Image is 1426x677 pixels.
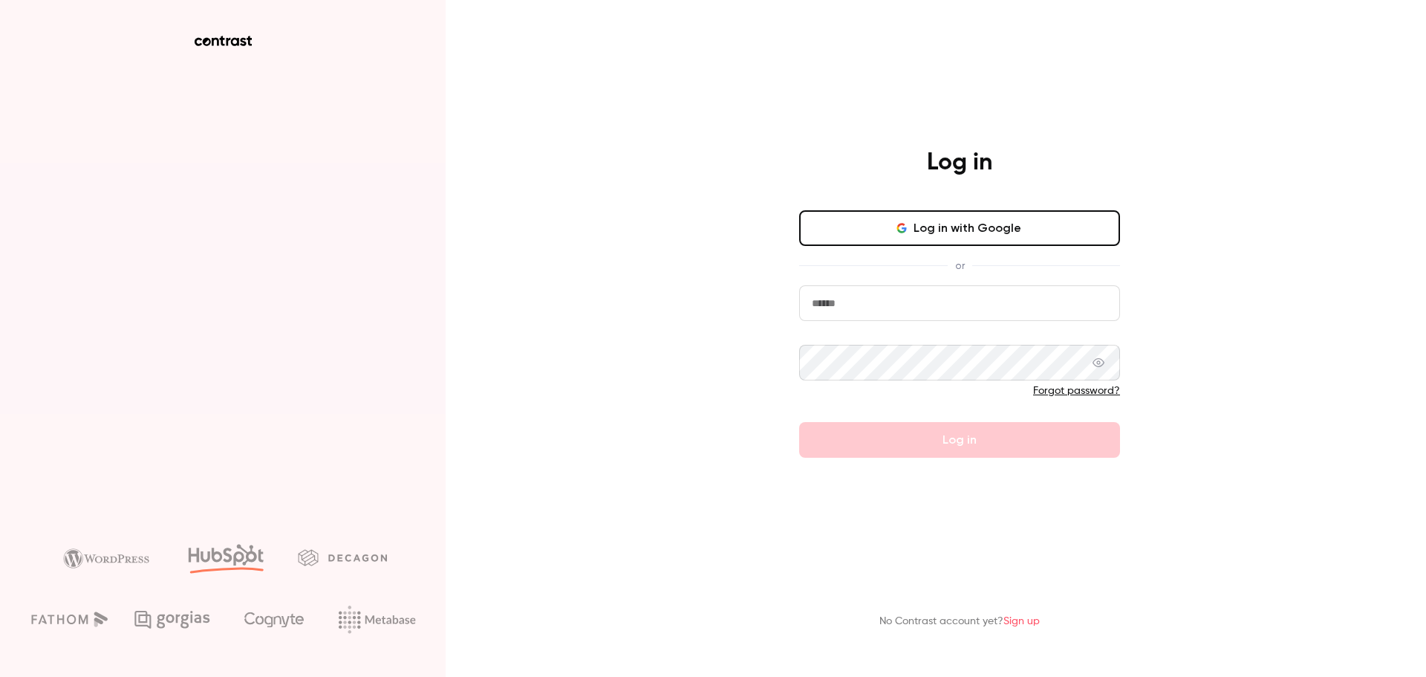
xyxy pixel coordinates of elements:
[927,148,992,178] h4: Log in
[1033,386,1120,396] a: Forgot password?
[879,614,1040,629] p: No Contrast account yet?
[799,210,1120,246] button: Log in with Google
[298,549,387,566] img: decagon
[1003,616,1040,626] a: Sign up
[948,258,972,273] span: or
